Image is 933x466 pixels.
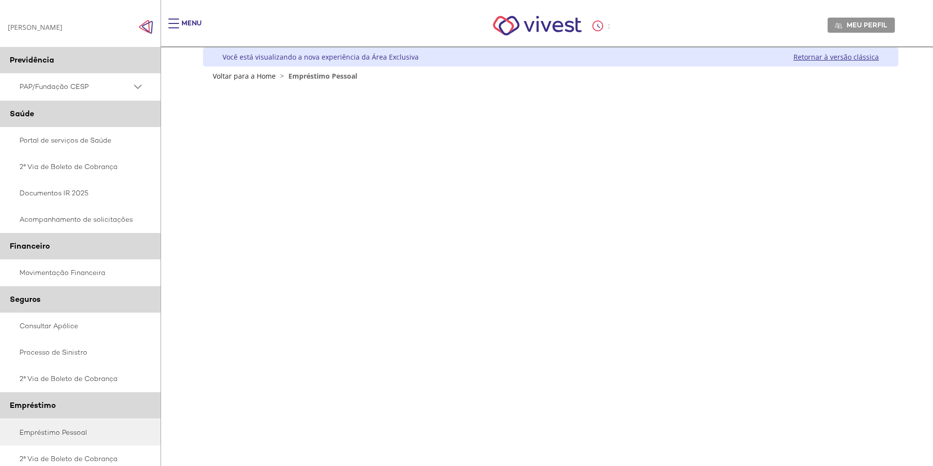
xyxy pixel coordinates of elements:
img: Vivest [482,5,593,46]
img: Fechar menu [139,20,153,34]
span: PAP/Fundação CESP [20,81,132,93]
a: Retornar à versão clássica [793,52,879,62]
span: Empréstimo Pessoal [288,71,357,81]
span: Saúde [10,108,34,119]
span: Meu perfil [847,21,887,29]
div: Você está visualizando a nova experiência da Área Exclusiva [223,52,419,62]
span: Financeiro [10,241,50,251]
span: Previdência [10,55,54,65]
span: > [278,71,286,81]
div: [PERSON_NAME] [8,22,62,32]
span: Click to close side navigation. [139,20,153,34]
a: Meu perfil [828,18,895,32]
div: : [592,21,612,31]
span: Empréstimo [10,400,56,410]
a: Voltar para a Home [213,71,276,81]
span: Seguros [10,294,41,304]
div: Menu [182,19,202,38]
img: Meu perfil [835,22,842,29]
